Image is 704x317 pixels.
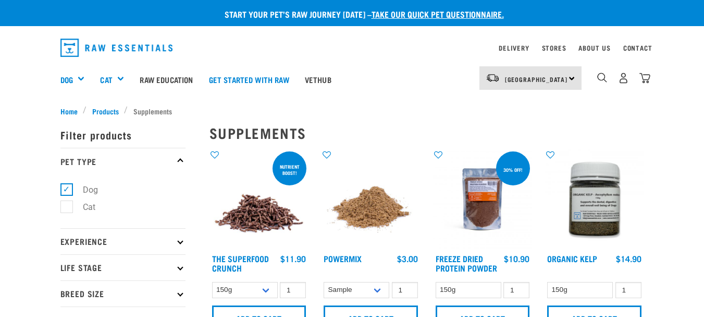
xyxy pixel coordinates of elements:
p: Experience [60,228,186,254]
img: van-moving.png [486,73,500,83]
a: About Us [578,46,610,50]
a: Freeze Dried Protein Powder [436,256,497,270]
div: $3.00 [397,254,418,263]
p: Pet Type [60,148,186,174]
a: Delivery [499,46,529,50]
span: Products [92,105,119,116]
input: 1 [280,282,306,298]
input: 1 [615,282,641,298]
a: Powermix [324,256,362,261]
div: $14.90 [616,254,641,263]
a: Get started with Raw [201,58,297,100]
img: 10870 [545,149,644,249]
p: Breed Size [60,280,186,307]
input: 1 [503,282,529,298]
span: [GEOGRAPHIC_DATA] [505,77,568,81]
span: Home [60,105,78,116]
div: $10.90 [504,254,529,263]
label: Dog [66,183,102,196]
div: $11.90 [280,254,306,263]
h2: Supplements [209,125,644,141]
img: home-icon@2x.png [639,73,650,84]
a: Organic Kelp [547,256,597,261]
a: Stores [542,46,566,50]
img: home-icon-1@2x.png [597,73,607,83]
nav: dropdown navigation [52,34,652,61]
div: nutrient boost! [273,159,306,181]
label: Cat [66,201,100,214]
img: Raw Essentials Logo [60,39,173,57]
nav: breadcrumbs [60,105,644,116]
img: FD Protein Powder [433,149,533,249]
a: Products [87,105,124,116]
div: 30% off! [499,162,527,178]
a: Dog [60,74,73,86]
a: Contact [623,46,652,50]
input: 1 [392,282,418,298]
img: Pile Of PowerMix For Pets [321,149,421,249]
a: Raw Education [132,58,201,100]
a: take our quick pet questionnaire. [372,11,504,16]
img: 1311 Superfood Crunch 01 [209,149,309,249]
a: The Superfood Crunch [212,256,269,270]
p: Filter products [60,122,186,148]
p: Life Stage [60,254,186,280]
img: user.png [618,73,629,84]
a: Cat [100,74,112,86]
a: Home [60,105,83,116]
a: Vethub [297,58,339,100]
